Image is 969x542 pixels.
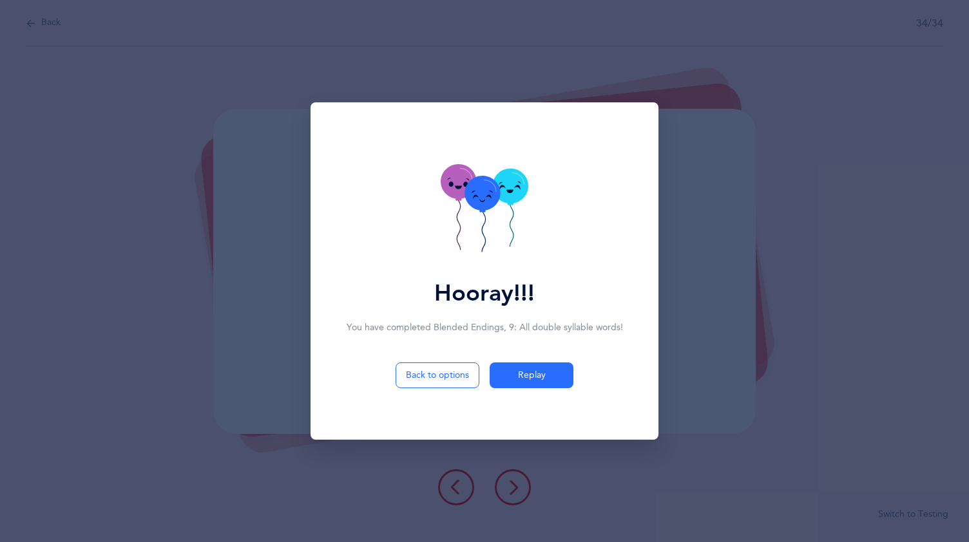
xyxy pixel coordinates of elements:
[434,276,535,311] div: Hooray!!!
[504,322,620,333] span: , 9: All double syllable words
[320,321,649,335] div: You have completed Blended Endings !
[396,362,479,388] button: Back to options
[490,362,573,388] button: Replay
[518,369,546,382] span: Replay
